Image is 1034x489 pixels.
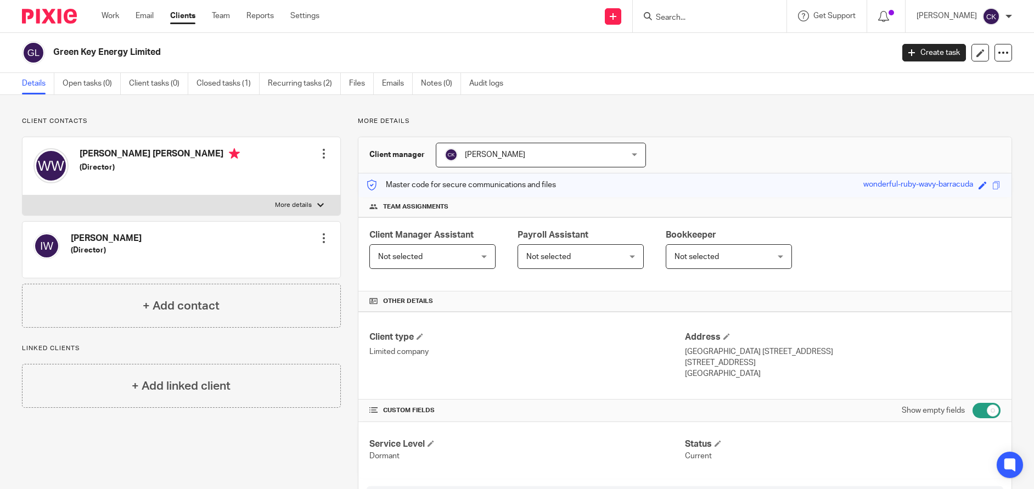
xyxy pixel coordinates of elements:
span: Current [685,452,712,460]
p: More details [275,201,312,210]
p: Linked clients [22,344,341,353]
span: Not selected [675,253,719,261]
div: wonderful-ruby-wavy-barracuda [863,179,973,192]
a: Closed tasks (1) [196,73,260,94]
p: Limited company [369,346,685,357]
img: svg%3E [22,41,45,64]
a: Reports [246,10,274,21]
span: Not selected [526,253,571,261]
p: More details [358,117,1012,126]
img: svg%3E [33,148,69,183]
img: Pixie [22,9,77,24]
h4: Address [685,331,1001,343]
h4: [PERSON_NAME] [71,233,142,244]
h4: + Add contact [143,297,220,314]
a: Notes (0) [421,73,461,94]
span: Not selected [378,253,423,261]
h4: CUSTOM FIELDS [369,406,685,415]
h5: (Director) [71,245,142,256]
a: Emails [382,73,413,94]
h4: Client type [369,331,685,343]
p: Master code for secure communications and files [367,179,556,190]
a: Audit logs [469,73,512,94]
a: Recurring tasks (2) [268,73,341,94]
span: Team assignments [383,203,448,211]
p: [PERSON_NAME] [917,10,977,21]
h4: + Add linked client [132,378,231,395]
span: Client Manager Assistant [369,231,474,239]
img: svg%3E [982,8,1000,25]
a: Email [136,10,154,21]
img: svg%3E [33,233,60,259]
p: [GEOGRAPHIC_DATA] [STREET_ADDRESS] [685,346,1001,357]
p: [STREET_ADDRESS] [685,357,1001,368]
input: Search [655,13,754,23]
span: Other details [383,297,433,306]
span: Get Support [813,12,856,20]
a: Work [102,10,119,21]
h4: Status [685,439,1001,450]
h5: (Director) [80,162,240,173]
h2: Green Key Energy Limited [53,47,720,58]
a: Open tasks (0) [63,73,121,94]
i: Primary [229,148,240,159]
a: Details [22,73,54,94]
h4: Service Level [369,439,685,450]
span: Bookkeeper [666,231,716,239]
h4: [PERSON_NAME] [PERSON_NAME] [80,148,240,162]
a: Files [349,73,374,94]
label: Show empty fields [902,405,965,416]
span: Payroll Assistant [518,231,588,239]
span: Dormant [369,452,400,460]
a: Client tasks (0) [129,73,188,94]
a: Clients [170,10,195,21]
p: Client contacts [22,117,341,126]
a: Create task [902,44,966,61]
span: [PERSON_NAME] [465,151,525,159]
p: [GEOGRAPHIC_DATA] [685,368,1001,379]
a: Settings [290,10,319,21]
h3: Client manager [369,149,425,160]
a: Team [212,10,230,21]
img: svg%3E [445,148,458,161]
